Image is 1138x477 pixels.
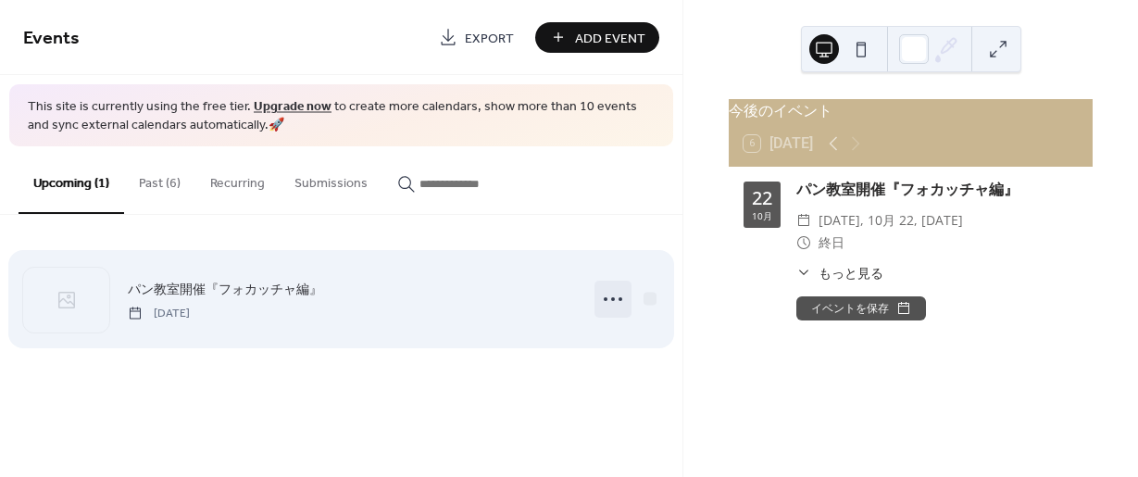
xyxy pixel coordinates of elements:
div: 今後のイベント [729,99,1093,121]
button: Submissions [280,146,382,212]
span: もっと見る [819,263,883,282]
a: Export [425,22,528,53]
span: [DATE] [128,305,190,321]
span: パン教室開催『フォカッチャ編』 [128,280,322,299]
a: Upgrade now [254,94,331,119]
span: Events [23,20,80,56]
div: 22 [752,189,772,207]
button: Add Event [535,22,659,53]
span: Export [465,29,514,48]
button: Upcoming (1) [19,146,124,214]
div: 10月 [752,211,772,220]
div: ​ [796,263,811,282]
span: 終日 [819,232,844,254]
span: Add Event [575,29,645,48]
button: イベントを保存 [796,296,926,320]
div: パン教室開催『フォカッチャ編』 [796,178,1078,200]
button: ​もっと見る [796,263,883,282]
div: ​ [796,232,811,254]
a: パン教室開催『フォカッチャ編』 [128,279,322,300]
button: Past (6) [124,146,195,212]
span: [DATE], 10月 22, [DATE] [819,209,963,232]
button: Recurring [195,146,280,212]
div: ​ [796,209,811,232]
span: This site is currently using the free tier. to create more calendars, show more than 10 events an... [28,98,655,134]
